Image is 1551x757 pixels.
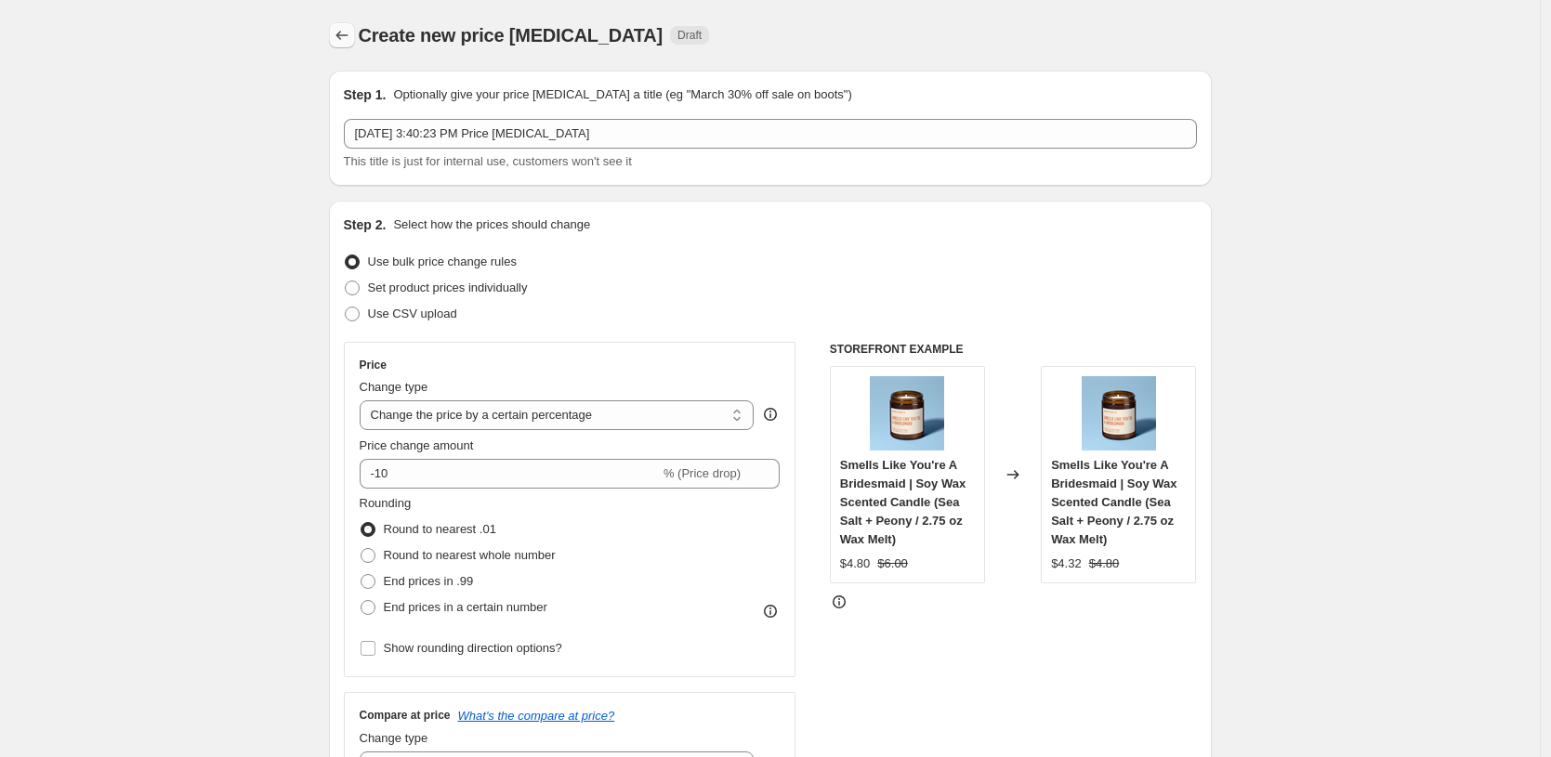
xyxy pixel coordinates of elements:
[677,28,702,43] span: Draft
[830,342,1197,357] h6: STOREFRONT EXAMPLE
[458,709,615,723] button: What's the compare at price?
[360,438,474,452] span: Price change amount
[360,708,451,723] h3: Compare at price
[393,215,590,234] p: Select how the prices should change
[344,215,387,234] h2: Step 2.
[360,380,428,394] span: Change type
[384,522,496,536] span: Round to nearest .01
[384,574,474,588] span: End prices in .99
[360,731,428,745] span: Change type
[360,496,412,510] span: Rounding
[384,548,556,562] span: Round to nearest whole number
[384,600,547,614] span: End prices in a certain number
[870,376,944,450] img: You_re_a_Bridesmaid_1_80x.png
[840,555,871,573] div: $4.80
[360,358,387,372] h3: Price
[368,307,457,320] span: Use CSV upload
[1082,376,1156,450] img: You_re_a_Bridesmaid_1_80x.png
[840,458,966,546] span: Smells Like You're A Bridesmaid | Soy Wax Scented Candle (Sea Salt + Peony / 2.75 oz Wax Melt)
[877,555,908,573] strike: $6.00
[368,255,517,268] span: Use bulk price change rules
[344,119,1197,149] input: 30% off holiday sale
[664,466,741,480] span: % (Price drop)
[761,405,780,424] div: help
[359,25,664,46] span: Create new price [MEDICAL_DATA]
[1051,555,1082,573] div: $4.32
[393,85,851,104] p: Optionally give your price [MEDICAL_DATA] a title (eg "March 30% off sale on boots")
[384,641,562,655] span: Show rounding direction options?
[344,85,387,104] h2: Step 1.
[368,281,528,294] span: Set product prices individually
[1051,458,1176,546] span: Smells Like You're A Bridesmaid | Soy Wax Scented Candle (Sea Salt + Peony / 2.75 oz Wax Melt)
[1089,555,1120,573] strike: $4.80
[344,154,632,168] span: This title is just for internal use, customers won't see it
[360,459,660,489] input: -15
[329,22,355,48] button: Price change jobs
